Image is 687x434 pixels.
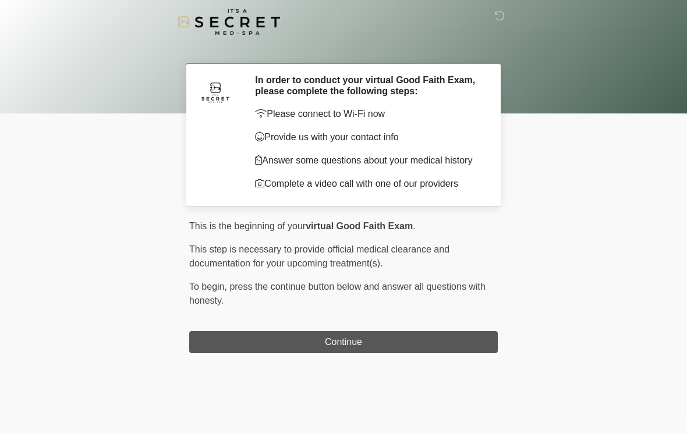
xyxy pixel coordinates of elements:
h1: ‎ ‎ [180,42,507,61]
img: It's A Secret Med Spa Logo [178,9,280,35]
span: This is the beginning of your [189,221,306,231]
span: press the continue button below and answer all questions with honesty. [189,282,486,305]
p: Provide us with your contact info [255,130,480,144]
span: To begin, [189,282,229,291]
p: Complete a video call with one of our providers [255,177,480,191]
span: This step is necessary to provide official medical clearance and documentation for your upcoming ... [189,244,449,268]
h2: In order to conduct your virtual Good Faith Exam, please complete the following steps: [255,74,480,97]
button: Continue [189,331,498,353]
img: Agent Avatar [198,74,233,109]
strong: virtual Good Faith Exam [306,221,413,231]
p: Please connect to Wi-Fi now [255,107,480,121]
p: Answer some questions about your medical history [255,154,480,168]
span: . [413,221,415,231]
